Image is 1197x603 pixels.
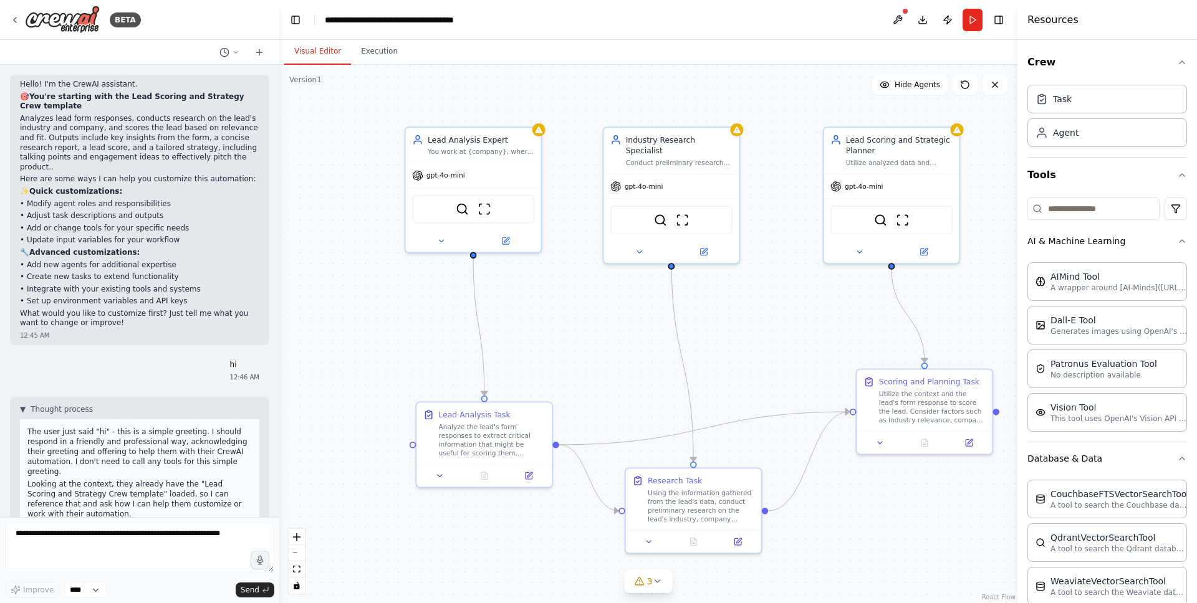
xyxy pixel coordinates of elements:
button: Open in side panel [474,234,537,247]
span: Hide Agents [895,80,940,90]
nav: breadcrumb [325,14,454,26]
button: toggle interactivity [289,577,305,594]
button: Tools [1027,158,1187,192]
button: zoom out [289,545,305,561]
div: Scoring and Planning TaskUtilize the context and the lead's form response to score the lead. Cons... [856,369,994,455]
img: SerperDevTool [874,214,887,227]
div: Lead Analysis TaskAnalyze the lead's form responses to extract critical information that might be... [415,402,553,488]
strong: You're starting with the Lead Scoring and Strategy Crew template [20,92,244,111]
button: No output available [461,469,507,482]
div: Using the information gathered from the lead's data, conduct preliminary research on the lead's i... [648,488,754,523]
span: 3 [647,575,653,587]
button: No output available [901,436,948,449]
div: Scoring and Planning Task [879,376,979,387]
button: Open in side panel [893,245,955,259]
div: 12:46 AM [230,373,259,382]
button: Hide left sidebar [287,11,304,29]
div: AIMind Tool [1050,270,1188,283]
p: A wrapper around [AI-Minds]([URL][DOMAIN_NAME]). Useful for when you need answers to questions fr... [1050,283,1188,293]
div: Lead Scoring and Strategic PlannerUtilize analyzed data and research findings to score leads and ... [823,126,961,264]
span: Thought process [31,404,93,414]
button: Hide Agents [872,75,948,95]
p: Here are some ways I can help you customize this automation: [20,174,259,184]
button: zoom in [289,529,305,545]
strong: Advanced customizations: [29,248,140,257]
img: CouchbaseFTSVectorSearchTool [1036,494,1046,504]
img: QdrantVectorSearchTool [1036,538,1046,548]
p: The user just said "hi" - this is a simple greeting. I should respond in a friendly and professio... [27,427,252,477]
button: 3 [625,570,673,593]
g: Edge from 38a434b5-a8ee-47bb-81e6-944f5a87230e to b9147602-40dc-4afe-ae4f-75aed73cb5d6 [559,439,618,516]
div: AI & Machine Learning [1027,257,1187,442]
p: hi [230,360,259,370]
p: • Modify agent roles and responsibilities [20,199,259,209]
div: WeaviateVectorSearchTool [1050,575,1188,587]
div: You work at {company}, where you main goal is to analyze leads form responses to extract essentia... [428,148,534,156]
g: Edge from 2b5b5285-4033-425c-8836-790a3dcb494f to 7d9d6927-5caa-4798-b660-0a8c68efe85c [886,270,930,363]
p: • Update input variables for your workflow [20,235,259,245]
img: SerperDevTool [654,214,667,227]
div: Crew [1027,80,1187,157]
p: Generates images using OpenAI's Dall-E model. [1050,326,1188,336]
p: 🎯 [20,92,259,112]
p: What would you like to customize first? Just tell me what you want to change or improve! [20,309,259,328]
div: Utilize analyzed data and research findings to score leads and suggest an appropriate plan. [846,158,953,167]
img: ScrapeWebsiteTool [896,214,909,227]
div: React Flow controls [289,529,305,594]
p: • Create new tasks to extend functionality [20,272,259,282]
img: SerperDevTool [456,202,469,216]
div: Lead Analysis ExpertYou work at {company}, where you main goal is to analyze leads form responses... [405,126,542,253]
button: ▼Thought process [20,404,93,414]
button: Hide right sidebar [990,11,1007,29]
div: Industry Research Specialist [626,135,733,156]
p: A tool to search the Weaviate database for relevant information on internal documents. [1050,587,1188,597]
div: QdrantVectorSearchTool [1050,531,1188,544]
img: Logo [25,6,100,34]
p: • Integrate with your existing tools and systems [20,285,259,295]
div: Lead Analysis Expert [428,135,534,146]
p: ✨ [20,187,259,197]
p: Hello! I'm the CrewAI assistant. [20,80,259,90]
span: Improve [23,585,54,595]
div: Agent [1053,126,1079,139]
p: Looking at the context, they already have the "Lead Scoring and Strategy Crew template" loaded, s... [27,479,252,519]
button: No output available [670,535,717,548]
button: Open in side panel [950,436,988,449]
button: Execution [351,39,408,65]
div: Patronus Evaluation Tool [1050,358,1157,370]
p: This tool uses OpenAI's Vision API to describe the contents of an image. [1050,414,1188,424]
div: Research Task [648,475,702,487]
button: Crew [1027,45,1187,80]
img: AIMindTool [1036,277,1046,287]
img: ScrapeWebsiteTool [478,202,491,216]
span: gpt-4o-mini [426,171,465,180]
div: Analyze the lead's form responses to extract critical information that might be useful for scorin... [439,422,546,457]
button: Database & Data [1027,442,1187,475]
strong: Quick customizations: [29,187,122,196]
p: • Set up environment variables and API keys [20,297,259,306]
button: Visual Editor [284,39,351,65]
h4: Resources [1027,12,1079,27]
button: Send [236,582,274,597]
button: Open in side panel [510,469,548,482]
p: • Add or change tools for your specific needs [20,224,259,234]
button: Click to speak your automation idea [251,551,269,569]
button: Start a new chat [249,45,269,60]
div: Conduct preliminary research on the lead's industry, company size, and AI use case to provide a s... [626,158,733,167]
g: Edge from 14522d44-cf14-4517-a4a0-c5a12647f46c to b9147602-40dc-4afe-ae4f-75aed73cb5d6 [666,259,699,462]
g: Edge from b9147602-40dc-4afe-ae4f-75aed73cb5d6 to 7d9d6927-5caa-4798-b660-0a8c68efe85c [768,406,850,516]
div: Lead Scoring and Strategic Planner [846,135,953,156]
button: Improve [5,582,59,598]
g: Edge from 89b06761-059f-4533-bf9b-7df6b5e6dc26 to 38a434b5-a8ee-47bb-81e6-944f5a87230e [468,259,489,396]
div: BETA [110,12,141,27]
p: • Adjust task descriptions and outputs [20,211,259,221]
div: Industry Research SpecialistConduct preliminary research on the lead's industry, company size, an... [603,126,741,264]
span: gpt-4o-mini [625,182,663,191]
p: 🔧 [20,248,259,258]
img: DallETool [1036,320,1046,330]
img: ScrapeWebsiteTool [676,214,689,227]
div: 12:45 AM [20,331,259,340]
span: ▼ [20,404,26,414]
div: Version 1 [289,75,322,85]
p: A tool to search the Couchbase database for relevant information on internal documents. [1050,500,1188,510]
